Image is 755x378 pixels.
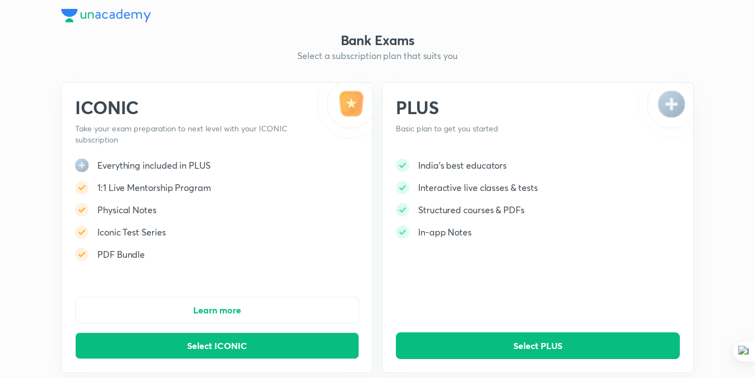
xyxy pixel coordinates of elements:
button: Select PLUS [396,332,680,359]
span: Learn more [193,305,241,316]
h5: Physical Notes [97,203,156,217]
p: Basic plan to get you started [396,123,619,134]
img: - [75,181,89,194]
img: - [396,203,409,217]
h2: ICONIC [75,96,298,119]
img: - [638,83,693,139]
h5: Everything included in PLUS [97,159,210,172]
img: - [75,203,89,217]
img: - [396,159,409,172]
img: - [75,248,89,261]
h5: Iconic Test Series [97,225,166,239]
h3: Bank Exams [61,31,694,49]
img: - [396,225,409,239]
img: - [317,83,372,139]
h5: Interactive live classes & tests [418,181,537,194]
span: Select ICONIC [187,340,247,351]
h5: PDF Bundle [97,248,145,261]
h5: In-app Notes [418,225,472,239]
button: Select ICONIC [75,332,359,359]
h5: India's best educators [418,159,507,172]
img: - [75,225,89,239]
span: Select PLUS [513,340,562,351]
p: Take your exam preparation to next level with your ICONIC subscription [75,123,298,145]
img: - [396,181,409,194]
button: Learn more [75,297,359,323]
h2: PLUS [396,96,619,119]
h5: Structured courses & PDFs [418,203,524,217]
img: Company Logo [61,9,151,22]
h5: 1:1 Live Mentorship Program [97,181,211,194]
h5: Select a subscription plan that suits you [61,49,694,62]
